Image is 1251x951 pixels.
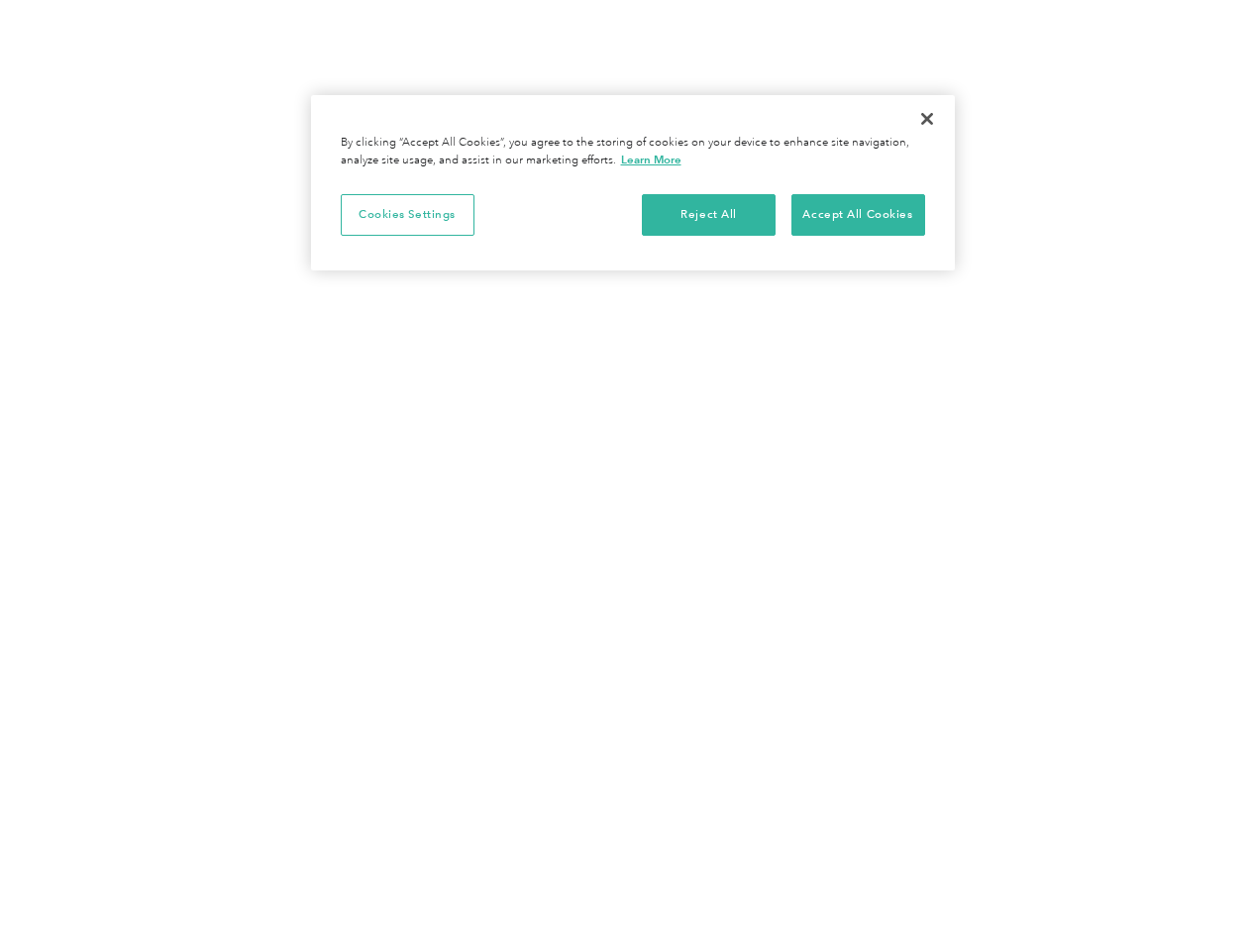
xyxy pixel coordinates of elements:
button: Accept All Cookies [791,194,925,236]
a: More information about your privacy, opens in a new tab [621,153,681,166]
div: By clicking “Accept All Cookies”, you agree to the storing of cookies on your device to enhance s... [341,135,925,169]
button: Close [905,97,949,141]
div: Cookie banner [311,95,955,270]
button: Reject All [642,194,776,236]
button: Cookies Settings [341,194,474,236]
div: Privacy [311,95,955,270]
